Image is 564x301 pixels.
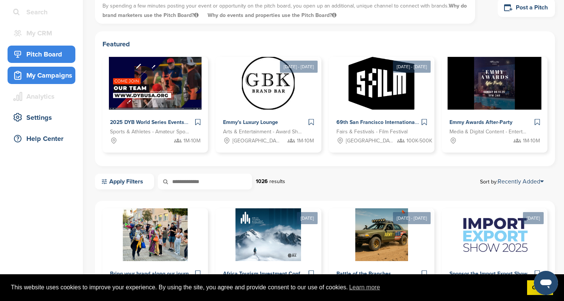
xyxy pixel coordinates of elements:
img: Sponsorpitch & [448,57,541,110]
a: learn more about cookies [348,282,381,293]
span: This website uses cookies to improve your experience. By using the site, you agree and provide co... [11,282,521,293]
span: Media & Digital Content - Entertainment [449,128,529,136]
span: [GEOGRAPHIC_DATA], [GEOGRAPHIC_DATA] [232,137,282,145]
div: Pitch Board [11,47,75,61]
span: Emmy's Luxury Lounge [223,119,278,125]
a: [DATE] - [DATE] Sponsorpitch & Emmy's Luxury Lounge Arts & Entertainment - Award Show [GEOGRAPHIC... [216,45,321,153]
span: 1M-10M [523,137,540,145]
img: Sponsorpitch & [454,208,535,261]
span: 69th San Francisco International Film Festival [336,119,449,125]
a: [DATE] - [DATE] Sponsorpitch & 69th San Francisco International Film Festival Fairs & Festivals -... [329,45,434,153]
h2: Featured [102,39,547,49]
img: Sponsorpitch & [242,57,295,110]
a: Help Center [8,130,75,147]
span: 100K-500K [407,137,432,145]
span: results [269,178,285,185]
div: [DATE] - [DATE] [280,61,318,73]
div: My Campaigns [11,69,75,82]
div: [DATE] - [DATE] [393,61,431,73]
div: [DATE] [297,212,318,224]
span: 1M-10M [297,137,314,145]
span: Fairs & Festivals - Film Festival [336,128,408,136]
div: My CRM [11,26,75,40]
span: Africa Tourism Investment Conference - Lead Sponsor [223,270,354,277]
a: Search [8,3,75,21]
a: Apply Filters [95,174,154,189]
img: Sponsorpitch & [348,57,414,110]
strong: 1026 [256,178,268,185]
div: [DATE] - [DATE] [393,212,431,224]
img: Sponsorpitch & [109,57,202,110]
a: Pitch Board [8,46,75,63]
a: Settings [8,109,75,126]
span: 1M-10M [183,137,200,145]
span: Sponsor the Import Export Show 2025 [449,270,542,277]
div: [DATE] [523,212,544,224]
a: Sponsorpitch & 2025 DYB World Series Events Sports & Athletes - Amateur Sports Leagues 1M-10M [102,57,208,153]
a: Recently Added [498,178,544,185]
img: Sponsorpitch & [235,208,301,261]
span: Bring your brand along our journey across [GEOGRAPHIC_DATA] and [GEOGRAPHIC_DATA] [110,270,333,277]
a: Sponsorpitch & Emmy Awards After-Party Media & Digital Content - Entertainment 1M-10M [442,57,547,153]
iframe: Button to launch messaging window, conversation in progress [534,271,558,295]
span: Battle of the Branches [336,270,391,277]
div: Analytics [11,90,75,103]
span: Arts & Entertainment - Award Show [223,128,302,136]
img: Sponsorpitch & [355,208,408,261]
span: [GEOGRAPHIC_DATA], [GEOGRAPHIC_DATA] [346,137,395,145]
span: Emmy Awards After-Party [449,119,512,125]
a: dismiss cookie message [527,280,553,295]
span: 2025 DYB World Series Events [110,119,184,125]
span: Why do events and properties use the Pitch Board? [208,12,336,18]
a: My CRM [8,24,75,42]
a: Analytics [8,88,75,105]
span: Sort by: [480,179,544,185]
div: Help Center [11,132,75,145]
a: My Campaigns [8,67,75,84]
div: Settings [11,111,75,124]
img: Sponsorpitch & [123,208,188,261]
div: Search [11,5,75,19]
span: Sports & Athletes - Amateur Sports Leagues [110,128,189,136]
